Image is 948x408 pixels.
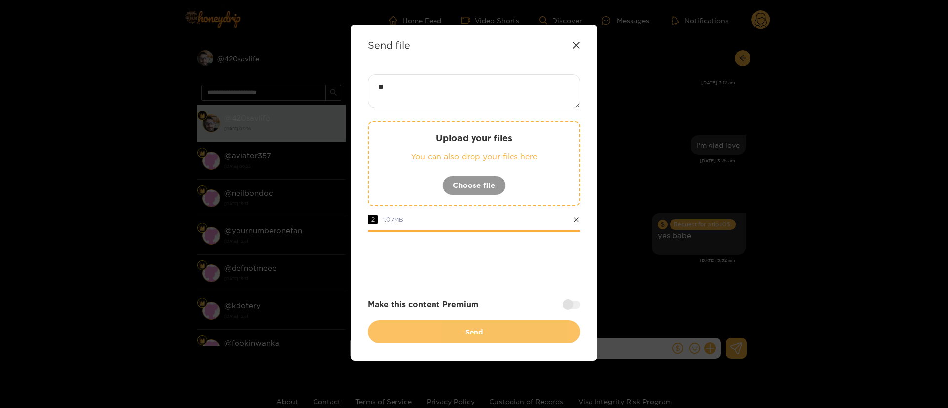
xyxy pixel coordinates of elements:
[389,132,559,144] p: Upload your files
[368,320,580,343] button: Send
[368,299,478,310] strong: Make this content Premium
[442,176,506,195] button: Choose file
[383,216,403,223] span: 1.07 MB
[368,39,410,51] strong: Send file
[368,215,378,224] span: 2
[389,151,559,162] p: You can also drop your files here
